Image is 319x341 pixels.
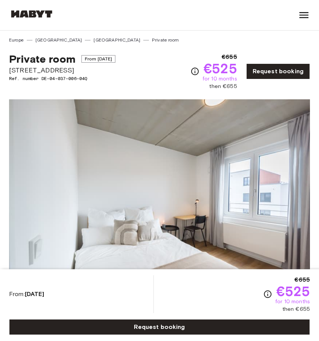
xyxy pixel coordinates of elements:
[202,75,237,83] span: for 10 months
[9,99,310,300] img: Marketing picture of unit DE-04-037-006-04Q
[9,290,44,298] span: From:
[190,67,199,76] svg: Check cost overview for full price breakdown. Please note that discounts apply to new joiners onl...
[263,290,272,299] svg: Check cost overview for full price breakdown. Please note that discounts apply to new joiners onl...
[276,284,310,298] span: €525
[222,52,237,62] span: €655
[81,55,116,63] span: From [DATE]
[209,83,237,90] span: then €655
[9,319,310,335] a: Request booking
[9,65,115,75] span: [STREET_ADDRESS]
[9,37,24,43] a: Europe
[9,10,54,18] img: Habyt
[275,298,310,306] span: for 10 months
[246,63,310,79] a: Request booking
[94,37,140,43] a: [GEOGRAPHIC_DATA]
[204,62,237,75] span: €525
[9,75,115,82] span: Ref. number DE-04-037-006-04Q
[9,52,75,65] span: Private room
[25,290,44,298] b: [DATE]
[282,306,310,313] span: then €655
[35,37,82,43] a: [GEOGRAPHIC_DATA]
[294,275,310,284] span: €655
[152,37,179,43] a: Private room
